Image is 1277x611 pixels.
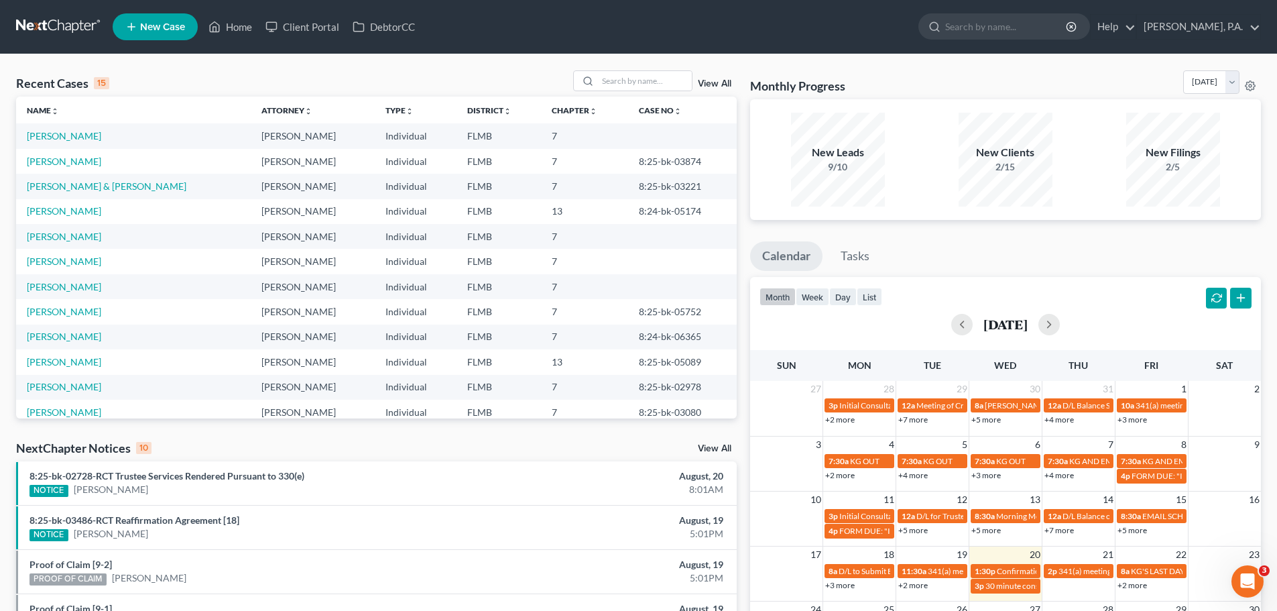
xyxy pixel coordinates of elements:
[27,205,101,217] a: [PERSON_NAME]
[955,492,969,508] span: 12
[888,437,896,453] span: 4
[628,325,737,349] td: 8:24-bk-06365
[27,105,59,115] a: Nameunfold_more
[29,559,112,570] a: Proof of Claim [9-2]
[140,22,185,32] span: New Case
[251,174,375,199] td: [PERSON_NAME]
[1117,414,1147,425] a: +3 more
[541,375,628,400] td: 7
[1117,525,1147,535] a: +5 more
[501,514,723,527] div: August, 19
[457,249,542,274] td: FLMB
[251,400,375,425] td: [PERSON_NAME]
[1231,565,1264,598] iframe: Intercom live chat
[457,199,542,224] td: FLMB
[839,566,979,576] span: D/L to Submit Bank Stmt and P&L's to Tee
[996,456,1026,466] span: KG OUT
[959,145,1052,160] div: New Clients
[541,274,628,299] td: 7
[1142,456,1210,466] span: KG AND EMD OUT
[74,483,148,496] a: [PERSON_NAME]
[457,349,542,374] td: FLMB
[457,224,542,249] td: FLMB
[501,571,723,585] div: 5:01PM
[996,511,1057,521] span: Morning Meeting
[541,249,628,274] td: 7
[1091,15,1136,39] a: Help
[16,75,109,91] div: Recent Cases
[251,375,375,400] td: [PERSON_NAME]
[1028,492,1042,508] span: 13
[1253,381,1261,397] span: 2
[791,145,885,160] div: New Leads
[975,400,983,410] span: 8a
[251,199,375,224] td: [PERSON_NAME]
[541,224,628,249] td: 7
[882,547,896,563] span: 18
[375,349,457,374] td: Individual
[848,359,871,371] span: Mon
[975,581,984,591] span: 3p
[457,149,542,174] td: FLMB
[501,469,723,483] div: August, 20
[1117,580,1147,590] a: +2 more
[261,105,312,115] a: Attorneyunfold_more
[457,400,542,425] td: FLMB
[839,511,906,521] span: Initial Consultation
[882,492,896,508] span: 11
[985,400,1095,410] span: [PERSON_NAME]'s SCHEDULE
[1101,547,1115,563] span: 21
[955,547,969,563] span: 19
[777,359,796,371] span: Sun
[1044,525,1074,535] a: +7 more
[27,156,101,167] a: [PERSON_NAME]
[541,325,628,349] td: 7
[251,325,375,349] td: [PERSON_NAME]
[27,180,186,192] a: [PERSON_NAME] & [PERSON_NAME]
[1101,381,1115,397] span: 31
[829,288,857,306] button: day
[809,547,823,563] span: 17
[29,529,68,541] div: NOTICE
[898,470,928,480] a: +4 more
[541,149,628,174] td: 7
[628,400,737,425] td: 8:25-bk-03080
[809,381,823,397] span: 27
[750,241,823,271] a: Calendar
[1048,511,1061,521] span: 12a
[202,15,259,39] a: Home
[467,105,511,115] a: Districtunfold_more
[1131,566,1184,576] span: KG'S LAST DAY
[1062,400,1121,410] span: D/L Balance Sign
[27,381,101,392] a: [PERSON_NAME]
[1180,437,1188,453] span: 8
[457,123,542,148] td: FLMB
[501,483,723,496] div: 8:01AM
[251,274,375,299] td: [PERSON_NAME]
[1028,381,1042,397] span: 30
[1028,547,1042,563] span: 20
[759,288,796,306] button: month
[825,414,855,425] a: +2 more
[1048,566,1057,576] span: 2p
[541,174,628,199] td: 7
[1048,456,1068,466] span: 7:30a
[1174,547,1188,563] span: 22
[898,525,928,535] a: +5 more
[375,299,457,324] td: Individual
[628,174,737,199] td: 8:25-bk-03221
[857,288,882,306] button: list
[628,349,737,374] td: 8:25-bk-05089
[898,580,928,590] a: +2 more
[552,105,597,115] a: Chapterunfold_more
[51,107,59,115] i: unfold_more
[1121,400,1134,410] span: 10a
[829,400,838,410] span: 3p
[27,256,101,267] a: [PERSON_NAME]
[1044,414,1074,425] a: +4 more
[1126,145,1220,160] div: New Filings
[251,349,375,374] td: [PERSON_NAME]
[971,525,1001,535] a: +5 more
[1058,566,1188,576] span: 341(a) meeting for [PERSON_NAME]
[997,566,1149,576] span: Confirmation hearing for [PERSON_NAME]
